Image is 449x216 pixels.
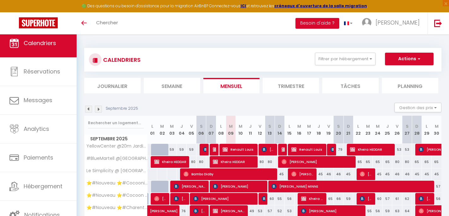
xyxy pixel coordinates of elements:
span: ⭐️#Nouveau ⭐️#Cocooning ⭐️#Biendormiracognac⭐️ [85,181,149,185]
span: Kheira HEDDAR [350,143,392,155]
span: [PERSON_NAME] [193,193,255,205]
abbr: D [415,123,418,129]
span: [PERSON_NAME] [360,168,373,180]
div: 53 [402,144,412,155]
th: 04 [177,116,187,144]
th: 13 [265,116,275,144]
abbr: V [190,123,193,129]
div: 80 [392,156,402,168]
div: 60 [265,193,275,205]
span: Bambo Diaby [184,168,275,180]
div: 60 [373,193,382,205]
span: Analytics [24,125,49,133]
div: 79 [334,144,343,155]
div: 56 [432,193,441,205]
a: ... [PERSON_NAME] [357,12,428,34]
abbr: L [426,123,428,129]
img: logout [434,19,442,27]
div: 59 [187,144,196,155]
abbr: V [396,123,399,129]
abbr: J [318,123,320,129]
abbr: S [200,123,203,129]
div: 45 [343,168,353,180]
th: 21 [343,116,353,144]
th: 27 [402,116,412,144]
span: [PERSON_NAME] [213,143,216,155]
div: 80 [255,156,265,168]
div: 66 [334,193,343,205]
abbr: M [297,123,301,129]
div: 62 [402,193,412,205]
th: 08 [216,116,226,144]
div: 65 [382,156,392,168]
div: 45 [382,168,392,180]
th: 22 [353,116,363,144]
th: 11 [245,116,255,144]
div: 59 [167,144,177,155]
abbr: S [337,123,340,129]
div: 46 [334,168,343,180]
span: Kheira HEDDAR [301,193,324,205]
abbr: J [180,123,183,129]
span: [PERSON_NAME] [150,202,194,214]
th: 20 [334,116,343,144]
div: 65 [422,156,432,168]
span: D'Island [PERSON_NAME] [203,143,206,155]
div: 45 [314,168,324,180]
th: 09 [226,116,236,144]
abbr: V [327,123,330,129]
abbr: L [289,123,290,129]
span: [PERSON_NAME] [330,143,334,155]
span: Messages [24,96,52,104]
span: Calendriers [24,39,56,47]
abbr: M [376,123,380,129]
span: Septembre 2025 [85,134,147,143]
th: 15 [285,116,294,144]
span: [PERSON_NAME] [174,193,187,205]
div: 45 [432,168,441,180]
div: 45 [275,168,285,180]
div: 59 [343,193,353,205]
th: 26 [392,116,402,144]
span: [PERSON_NAME] [282,143,285,155]
div: 45 [412,168,422,180]
button: Gestion des prix [394,103,441,112]
button: Besoin d'aide ? [295,18,339,29]
div: 53 [392,144,402,155]
th: 05 [187,116,196,144]
span: [PERSON_NAME] [360,193,373,205]
li: Mensuel [203,78,260,93]
th: 24 [373,116,382,144]
span: Coraline DERICBOURG [262,193,265,205]
div: 80 [265,156,275,168]
th: 12 [255,116,265,144]
li: Journalier [84,78,141,93]
abbr: S [268,123,271,129]
span: [PERSON_NAME] [262,143,275,155]
span: Renault Louis [223,143,255,155]
abbr: M [229,123,233,129]
li: Planning [382,78,438,93]
abbr: D [210,123,213,129]
th: 03 [167,116,177,144]
h3: CALENDRIERS [102,53,141,67]
abbr: M [239,123,242,129]
th: 23 [363,116,373,144]
div: 65 [412,156,422,168]
th: 14 [275,116,285,144]
div: 45 [373,168,382,180]
abbr: M [160,123,164,129]
li: Tâches [322,78,379,93]
a: créneaux d'ouverture de la salle migration [274,3,367,9]
span: Paiements [24,154,53,161]
li: Semaine [144,78,200,93]
abbr: M [307,123,311,129]
div: 80 [187,156,196,168]
div: 55 [275,193,285,205]
img: Super Booking [19,17,58,28]
li: Trimestre [263,78,319,93]
abbr: M [170,123,174,129]
span: Kheira HEDDAR [213,156,255,168]
span: Chercher [96,19,118,26]
span: Réservations [24,67,60,75]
